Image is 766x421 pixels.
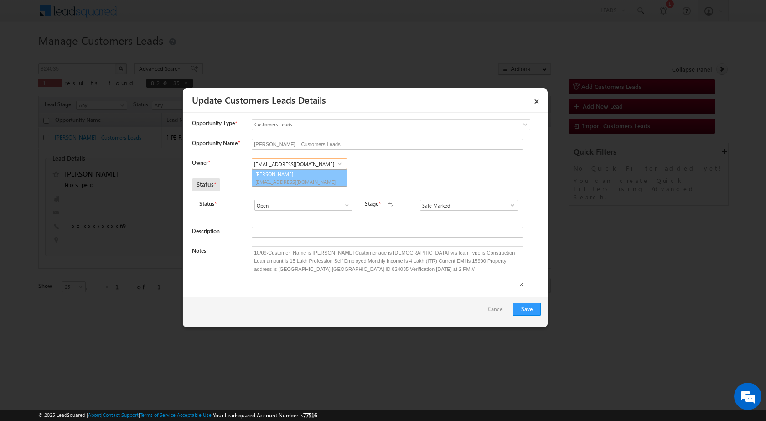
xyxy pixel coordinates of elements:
[192,159,210,166] label: Owner
[303,412,317,419] span: 77516
[38,411,317,420] span: © 2025 LeadSquared | | | | |
[488,303,508,320] a: Cancel
[255,178,337,185] span: [EMAIL_ADDRESS][DOMAIN_NAME]
[192,140,239,146] label: Opportunity Name
[177,412,212,418] a: Acceptable Use
[252,169,347,187] a: [PERSON_NAME]
[47,48,153,60] div: Chat with us now
[252,120,493,129] span: Customers Leads
[339,201,350,210] a: Show All Items
[192,178,220,191] div: Status
[199,200,214,208] label: Status
[192,228,220,234] label: Description
[513,303,541,316] button: Save
[252,119,530,130] a: Customers Leads
[192,93,326,106] a: Update Customers Leads Details
[88,412,101,418] a: About
[420,200,518,211] input: Type to Search
[103,412,139,418] a: Contact Support
[12,84,166,273] textarea: Type your message and hit 'Enter'
[365,200,378,208] label: Stage
[140,412,176,418] a: Terms of Service
[192,247,206,254] label: Notes
[252,158,347,169] input: Type to Search
[334,159,345,168] a: Show All Items
[529,92,544,108] a: ×
[213,412,317,419] span: Your Leadsquared Account Number is
[254,200,352,211] input: Type to Search
[16,48,38,60] img: d_60004797649_company_0_60004797649
[504,201,516,210] a: Show All Items
[192,119,235,127] span: Opportunity Type
[150,5,171,26] div: Minimize live chat window
[124,281,166,293] em: Start Chat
